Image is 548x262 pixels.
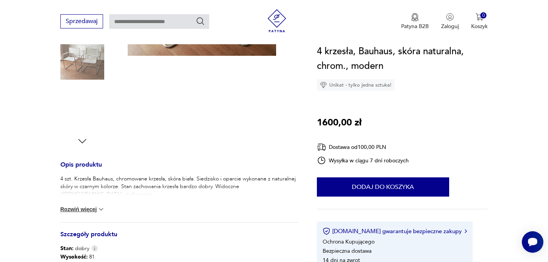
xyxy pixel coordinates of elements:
img: Zdjęcie produktu 4 krzesła, Bauhaus, skóra naturalna, chrom., modern [60,37,104,81]
img: Zdjęcie produktu 4 krzesła, Bauhaus, skóra naturalna, chrom., modern [60,87,104,130]
div: Wysyłka w ciągu 7 dni roboczych [317,156,409,165]
button: Dodaj do koszyka [317,177,449,197]
img: Ikona strzałki w prawo [465,229,467,233]
button: [DOMAIN_NAME] gwarantuje bezpieczne zakupy [323,227,467,235]
img: Info icon [91,245,98,252]
img: chevron down [97,205,105,213]
h1: 4 krzesła, Bauhaus, skóra naturalna, chrom., modern [317,44,488,73]
span: dobry [60,245,89,252]
img: Ikona medalu [411,13,419,22]
p: 1600,00 zł [317,115,361,130]
button: 0Koszyk [471,13,488,30]
img: Ikona diamentu [320,82,327,88]
div: Unikat - tylko jedna sztuka! [317,79,395,91]
p: 4 szt. Krzesła Bauhaus, chromowane krzesła, skóra biała. Siedzisko i oparcie wykonane z naturalne... [60,175,298,198]
h3: Opis produktu [60,162,298,175]
button: Sprzedawaj [60,14,103,28]
a: Sprzedawaj [60,19,103,25]
button: Patyna B2B [401,13,429,30]
p: 81 [60,252,195,262]
img: Ikona koszyka [476,13,483,21]
a: Ikona medaluPatyna B2B [401,13,429,30]
p: Zaloguj [441,23,459,30]
iframe: Smartsupp widget button [522,231,543,253]
button: Rozwiń więcej [60,205,105,213]
img: Ikona certyfikatu [323,227,330,235]
img: Ikona dostawy [317,142,326,152]
div: Dostawa od 100,00 PLN [317,142,409,152]
p: Koszyk [471,23,488,30]
p: Patyna B2B [401,23,429,30]
div: 0 [480,12,487,19]
b: Wysokość : [60,253,88,260]
li: Bezpieczna dostawa [323,247,371,255]
h3: Szczegóły produktu [60,232,298,245]
button: Szukaj [196,17,205,26]
b: Stan: [60,245,73,252]
li: Ochrona Kupującego [323,238,375,245]
img: Ikonka użytkownika [446,13,454,21]
img: Patyna - sklep z meblami i dekoracjami vintage [265,9,288,32]
button: Zaloguj [441,13,459,30]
